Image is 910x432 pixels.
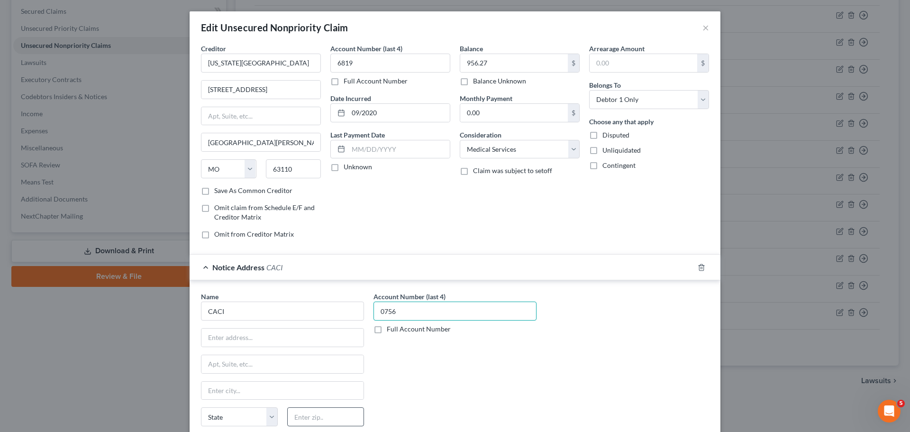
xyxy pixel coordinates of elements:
div: Edit Unsecured Nonpriority Claim [201,21,348,34]
span: Contingent [602,161,636,169]
label: Balance [460,44,483,54]
label: Account Number (last 4) [330,44,402,54]
span: Disputed [602,131,629,139]
div: $ [697,54,709,72]
span: Creditor [201,45,226,53]
label: Last Payment Date [330,130,385,140]
label: Consideration [460,130,501,140]
span: CACI [266,263,283,272]
input: 0.00 [460,104,568,122]
label: Date Incurred [330,93,371,103]
span: Belongs To [589,81,621,89]
input: Enter zip.. [287,407,364,426]
input: Enter city... [201,133,320,151]
iframe: Intercom live chat [878,400,901,423]
input: 0.00 [590,54,697,72]
span: 5 [897,400,905,407]
label: Full Account Number [387,324,451,334]
input: 0.00 [460,54,568,72]
span: Omit claim from Schedule E/F and Creditor Matrix [214,203,315,221]
label: Full Account Number [344,76,408,86]
input: Enter city... [201,382,364,400]
label: Account Number (last 4) [373,292,446,302]
label: Arrearage Amount [589,44,645,54]
input: Apt, Suite, etc... [201,107,320,125]
input: Enter zip... [266,159,321,178]
span: Notice Address [212,263,264,272]
span: Name [201,293,218,301]
div: $ [568,104,579,122]
label: Save As Common Creditor [214,186,292,195]
span: Omit from Creditor Matrix [214,230,294,238]
button: × [702,22,709,33]
input: Enter address... [201,329,364,347]
input: Apt, Suite, etc... [201,355,364,373]
div: $ [568,54,579,72]
span: Unliquidated [602,146,641,154]
input: XXXX [373,302,537,321]
input: Search creditor by name... [201,54,321,73]
label: Choose any that apply [589,117,654,127]
span: Claim was subject to setoff [473,166,552,175]
label: Balance Unknown [473,76,526,86]
label: Monthly Payment [460,93,512,103]
input: Search by name... [201,302,364,321]
input: MM/DD/YYYY [348,140,450,158]
input: XXXX [330,54,450,73]
input: MM/DD/YYYY [348,104,450,122]
label: Unknown [344,162,372,172]
input: Enter address... [201,81,320,99]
